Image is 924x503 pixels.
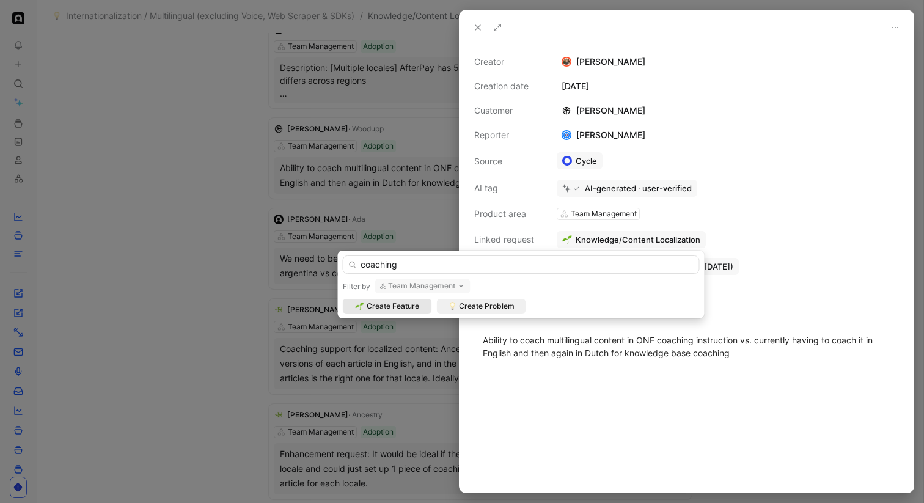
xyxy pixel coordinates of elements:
[448,302,457,310] img: 💡
[343,255,700,274] input: Search...
[375,279,471,293] button: Team Management
[367,300,419,312] span: Create Feature
[356,302,364,310] img: 🌱
[459,300,515,312] span: Create Problem
[343,282,370,292] div: Filter by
